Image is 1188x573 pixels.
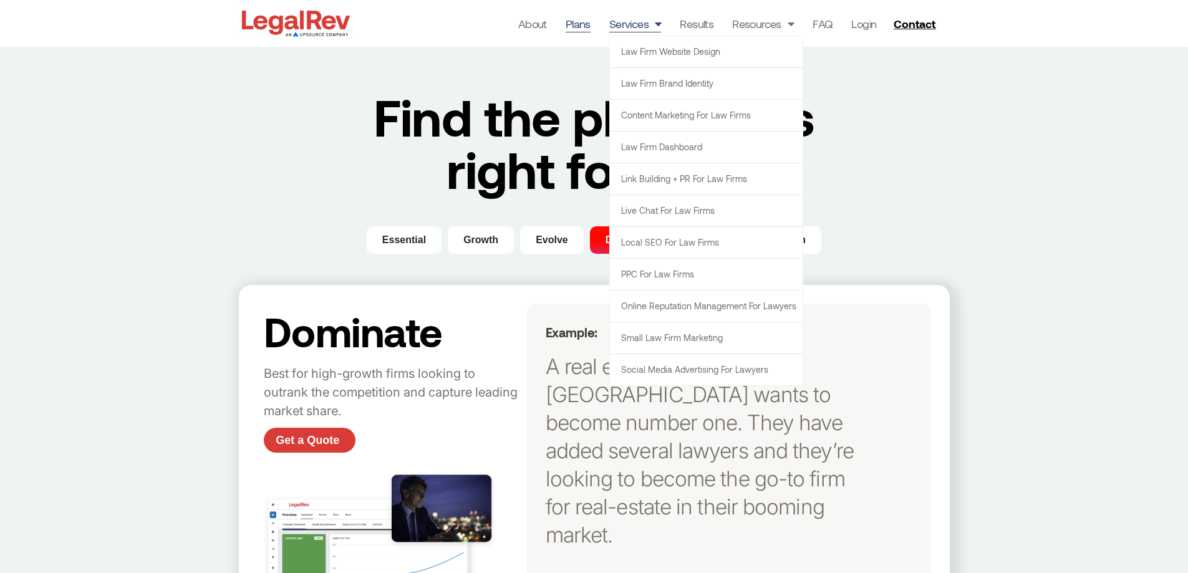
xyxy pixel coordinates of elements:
[606,233,651,248] span: Dominate
[264,365,521,421] p: Best for high-growth firms looking to outrank the competition and capture leading market share.
[463,233,498,248] span: Growth
[610,195,803,226] a: Live Chat for Law Firms
[813,15,833,32] a: FAQ
[382,233,426,248] span: Essential
[610,68,803,99] a: Law Firm Brand Identity
[264,428,355,453] a: Get a Quote
[276,435,339,446] span: Get a Quote
[610,132,803,163] a: Law Firm Dashboard
[610,227,803,258] a: Local SEO for Law Firms
[546,325,874,340] h5: Example:
[609,36,803,386] ul: Services
[264,310,521,352] h2: Dominate
[518,15,877,32] nav: Menu
[518,15,547,32] a: About
[610,163,803,195] a: Link Building + PR for Law Firms
[610,100,803,131] a: Content Marketing for Law Firms
[732,15,794,32] a: Resources
[851,15,876,32] a: Login
[609,15,662,32] a: Services
[546,352,874,549] p: A real estate law firm in [GEOGRAPHIC_DATA] wants to become number one. They have added several l...
[610,354,803,385] a: Social Media Advertising for Lawyers
[566,15,591,32] a: Plans
[345,90,843,195] h2: Find the plan that's right for you.
[536,233,568,248] span: Evolve
[610,322,803,354] a: Small Law Firm Marketing
[610,259,803,290] a: PPC for Law Firms
[889,14,944,34] a: Contact
[680,15,713,32] a: Results
[894,18,935,29] span: Contact
[610,36,803,67] a: Law Firm Website Design
[610,291,803,322] a: Online Reputation Management for Lawyers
